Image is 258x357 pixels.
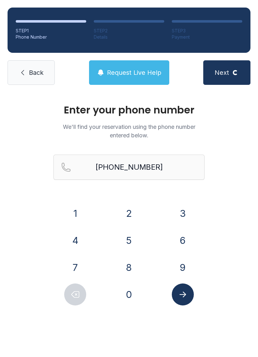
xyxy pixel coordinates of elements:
[118,256,140,278] button: 8
[118,229,140,251] button: 5
[172,229,194,251] button: 6
[215,68,229,77] span: Next
[64,283,86,305] button: Delete number
[53,123,205,140] p: We'll find your reservation using the phone number entered below.
[53,155,205,180] input: Reservation phone number
[172,283,194,305] button: Submit lookup form
[107,68,161,77] span: Request Live Help
[64,202,86,224] button: 1
[172,34,242,40] div: Payment
[16,28,86,34] div: STEP 1
[64,229,86,251] button: 4
[94,28,164,34] div: STEP 2
[172,28,242,34] div: STEP 3
[64,256,86,278] button: 7
[118,202,140,224] button: 2
[172,256,194,278] button: 9
[118,283,140,305] button: 0
[172,202,194,224] button: 3
[53,105,205,115] h1: Enter your phone number
[29,68,43,77] span: Back
[94,34,164,40] div: Details
[16,34,86,40] div: Phone Number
